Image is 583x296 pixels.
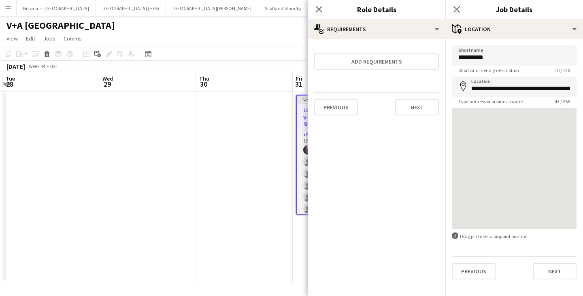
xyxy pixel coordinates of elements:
[452,98,529,104] span: Type address or business name
[308,19,445,39] div: Requirements
[6,35,18,42] span: View
[27,63,47,69] span: Week 44
[102,75,113,82] span: Wed
[445,4,583,15] h3: Job Details
[43,35,55,42] span: Jobs
[314,99,358,115] button: Previous
[258,0,309,16] button: Scotland Standby
[64,35,82,42] span: Comms
[50,63,58,69] div: BST
[452,263,496,279] button: Previous
[297,114,386,121] h3: V+A [GEOGRAPHIC_DATA]
[297,130,386,252] app-card-role: Promotional Staffing (Exhibition Host)1/918:30-00:00 (5h30m)[PERSON_NAME]
[303,107,356,113] span: 18:30-00:00 (5h30m) (Sat)
[3,33,21,44] a: View
[308,4,445,15] h3: Role Details
[296,75,302,82] span: Fri
[101,79,113,89] span: 29
[295,79,302,89] span: 31
[395,99,439,115] button: Next
[452,67,526,73] span: Short and friendly description
[445,19,583,39] div: Location
[4,79,15,89] span: 28
[26,35,35,42] span: Edit
[40,33,59,44] a: Jobs
[533,263,577,279] button: Next
[198,79,209,89] span: 30
[96,0,166,16] button: [GEOGRAPHIC_DATA] (HES)
[6,62,25,70] div: [DATE]
[23,33,38,44] a: Edit
[6,75,15,82] span: Tue
[60,33,85,44] a: Comms
[6,19,115,32] h1: V+A [GEOGRAPHIC_DATA]
[17,0,96,16] button: Botanics - [GEOGRAPHIC_DATA]
[166,0,258,16] button: [GEOGRAPHIC_DATA][PERSON_NAME]
[199,75,209,82] span: Thu
[296,95,387,215] app-job-card: Updated18:30-00:00 (5h30m) (Sat)1/9V+A [GEOGRAPHIC_DATA] V+A [GEOGRAPHIC_DATA]1 RolePromotional S...
[548,98,577,104] span: 43 / 255
[314,53,439,70] button: Add requirements
[452,232,577,240] div: Drag pin to set a pinpoint position
[548,67,577,73] span: 10 / 120
[297,96,386,102] div: Updated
